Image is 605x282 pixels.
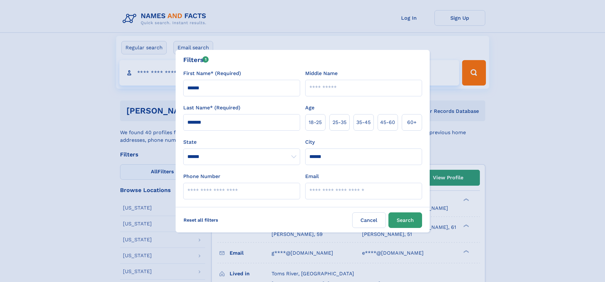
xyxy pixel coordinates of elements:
[183,138,300,146] label: State
[356,119,371,126] span: 35‑45
[380,119,395,126] span: 45‑60
[183,173,220,180] label: Phone Number
[352,212,386,228] label: Cancel
[333,119,346,126] span: 25‑35
[183,70,241,77] label: First Name* (Required)
[407,119,417,126] span: 60+
[305,70,338,77] label: Middle Name
[179,212,222,228] label: Reset all filters
[183,104,240,112] label: Last Name* (Required)
[388,212,422,228] button: Search
[309,119,322,126] span: 18‑25
[183,55,209,65] div: Filters
[305,173,319,180] label: Email
[305,104,314,112] label: Age
[305,138,315,146] label: City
